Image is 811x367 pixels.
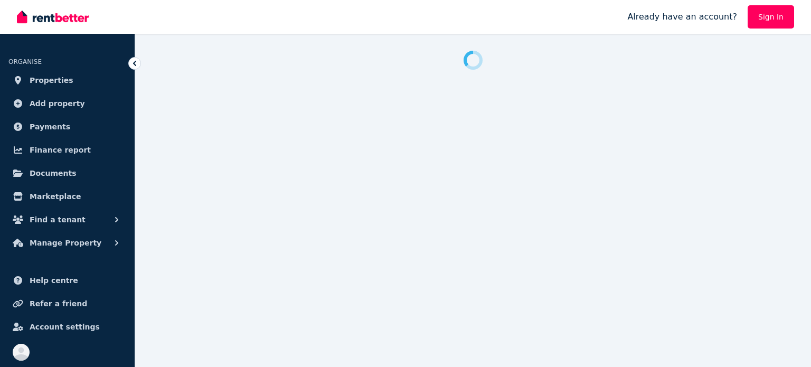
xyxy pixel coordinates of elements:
a: Help centre [8,270,126,291]
span: ORGANISE [8,58,42,65]
a: Add property [8,93,126,114]
a: Documents [8,163,126,184]
span: Payments [30,120,70,133]
span: Refer a friend [30,297,87,310]
a: Finance report [8,139,126,161]
span: Help centre [30,274,78,287]
span: Add property [30,97,85,110]
span: Manage Property [30,237,101,249]
a: Payments [8,116,126,137]
button: Manage Property [8,232,126,253]
a: Account settings [8,316,126,337]
span: Account settings [30,321,100,333]
span: Already have an account? [627,11,737,23]
span: Finance report [30,144,91,156]
a: Properties [8,70,126,91]
span: Documents [30,167,77,180]
a: Sign In [748,5,794,29]
button: Find a tenant [8,209,126,230]
img: RentBetter [17,9,89,25]
a: Refer a friend [8,293,126,314]
span: Properties [30,74,73,87]
span: Find a tenant [30,213,86,226]
span: Marketplace [30,190,81,203]
a: Marketplace [8,186,126,207]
